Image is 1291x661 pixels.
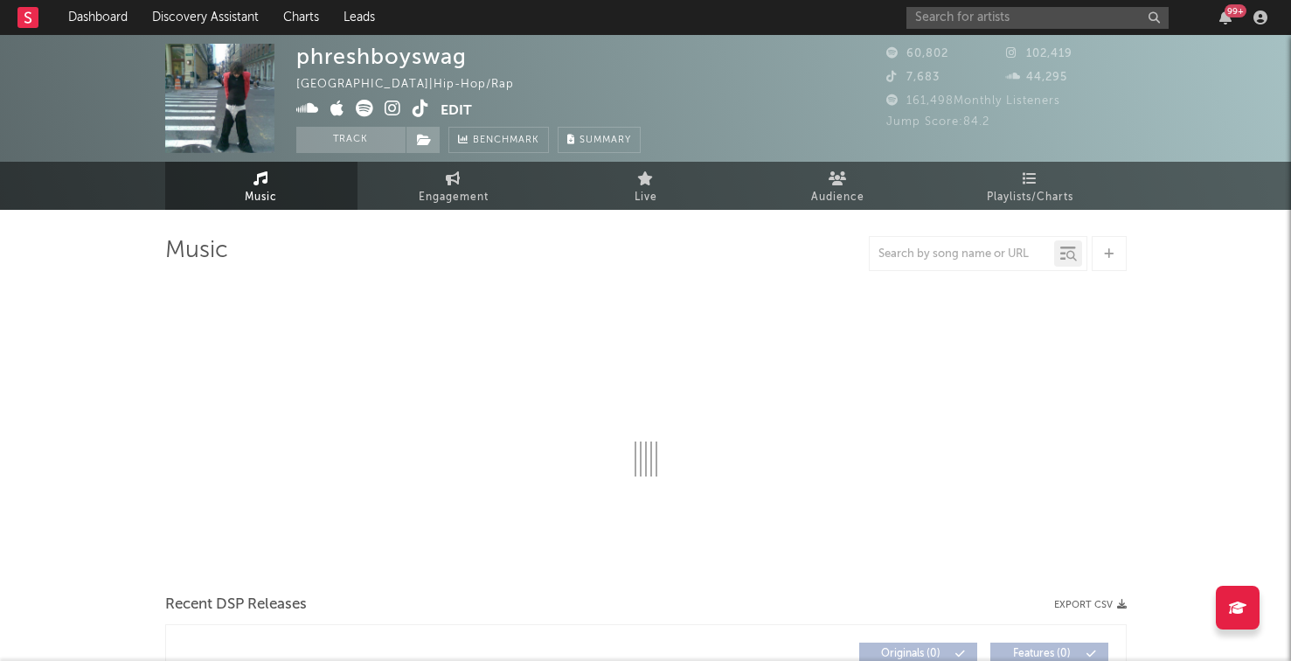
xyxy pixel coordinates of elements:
button: Track [296,127,406,153]
a: Playlists/Charts [934,162,1127,210]
span: 7,683 [886,72,940,83]
div: 99 + [1225,4,1246,17]
span: Benchmark [473,130,539,151]
button: 99+ [1219,10,1232,24]
span: 44,295 [1006,72,1067,83]
div: [GEOGRAPHIC_DATA] | Hip-Hop/Rap [296,74,534,95]
span: 102,419 [1006,48,1072,59]
input: Search by song name or URL [870,247,1054,261]
div: phreshboyswag [296,44,467,69]
span: Audience [811,187,864,208]
button: Export CSV [1054,600,1127,610]
span: Jump Score: 84.2 [886,116,989,128]
span: Engagement [419,187,489,208]
span: Recent DSP Releases [165,595,307,616]
a: Engagement [357,162,550,210]
a: Benchmark [448,127,549,153]
a: Audience [742,162,934,210]
input: Search for artists [906,7,1169,29]
a: Live [550,162,742,210]
span: Features ( 0 ) [1002,649,1082,659]
a: Music [165,162,357,210]
span: Live [635,187,657,208]
button: Summary [558,127,641,153]
button: Edit [441,100,472,122]
span: Summary [580,136,631,145]
span: 60,802 [886,48,948,59]
span: 161,498 Monthly Listeners [886,95,1060,107]
span: Music [245,187,277,208]
span: Originals ( 0 ) [871,649,951,659]
span: Playlists/Charts [987,187,1073,208]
